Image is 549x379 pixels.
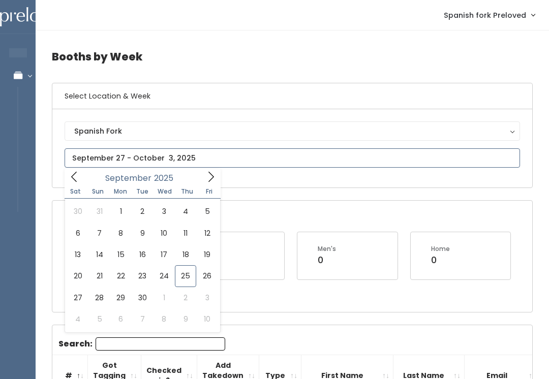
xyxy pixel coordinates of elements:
span: September 9, 2025 [132,223,153,244]
span: Sun [87,188,109,195]
div: Home [431,244,450,254]
span: October 10, 2025 [196,308,218,330]
span: September 17, 2025 [154,244,175,265]
div: Spanish Fork [74,125,510,137]
span: September 1, 2025 [110,201,132,222]
span: September 27, 2025 [67,287,88,308]
span: September 26, 2025 [196,265,218,287]
span: September 15, 2025 [110,244,132,265]
span: September 11, 2025 [175,223,196,244]
a: Spanish fork Preloved [434,4,545,26]
span: October 8, 2025 [154,308,175,330]
div: 0 [318,254,336,267]
span: October 5, 2025 [88,308,110,330]
span: October 9, 2025 [175,308,196,330]
span: Mon [109,188,132,195]
span: September 19, 2025 [196,244,218,265]
span: September 3, 2025 [154,201,175,222]
span: September 13, 2025 [67,244,88,265]
span: September 24, 2025 [154,265,175,287]
span: September 14, 2025 [88,244,110,265]
span: September 16, 2025 [132,244,153,265]
span: September 29, 2025 [110,287,132,308]
input: Search: [96,337,225,351]
span: September 10, 2025 [154,223,175,244]
div: 0 [431,254,450,267]
input: Year [151,172,182,184]
span: September 20, 2025 [67,265,88,287]
span: September 18, 2025 [175,244,196,265]
span: Fri [198,188,221,195]
label: Search: [58,337,225,351]
span: October 7, 2025 [132,308,153,330]
span: September 8, 2025 [110,223,132,244]
span: October 3, 2025 [196,287,218,308]
span: September [105,174,151,182]
span: October 4, 2025 [67,308,88,330]
span: September 5, 2025 [196,201,218,222]
span: August 31, 2025 [88,201,110,222]
span: September 7, 2025 [88,223,110,244]
h4: Booths by Week [52,43,533,71]
span: October 6, 2025 [110,308,132,330]
span: Tue [131,188,154,195]
span: Wed [154,188,176,195]
span: September 2, 2025 [132,201,153,222]
span: September 6, 2025 [67,223,88,244]
span: September 25, 2025 [175,265,196,287]
span: October 1, 2025 [154,287,175,308]
h6: Select Location & Week [52,83,532,109]
span: September 23, 2025 [132,265,153,287]
span: October 2, 2025 [175,287,196,308]
span: September 30, 2025 [132,287,153,308]
span: September 12, 2025 [196,223,218,244]
span: September 21, 2025 [88,265,110,287]
span: September 28, 2025 [88,287,110,308]
button: Spanish Fork [65,121,520,141]
span: August 30, 2025 [67,201,88,222]
span: Sat [65,188,87,195]
span: Thu [176,188,198,195]
input: September 27 - October 3, 2025 [65,148,520,168]
span: Spanish fork Preloved [444,10,526,21]
span: September 4, 2025 [175,201,196,222]
div: Men's [318,244,336,254]
span: September 22, 2025 [110,265,132,287]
